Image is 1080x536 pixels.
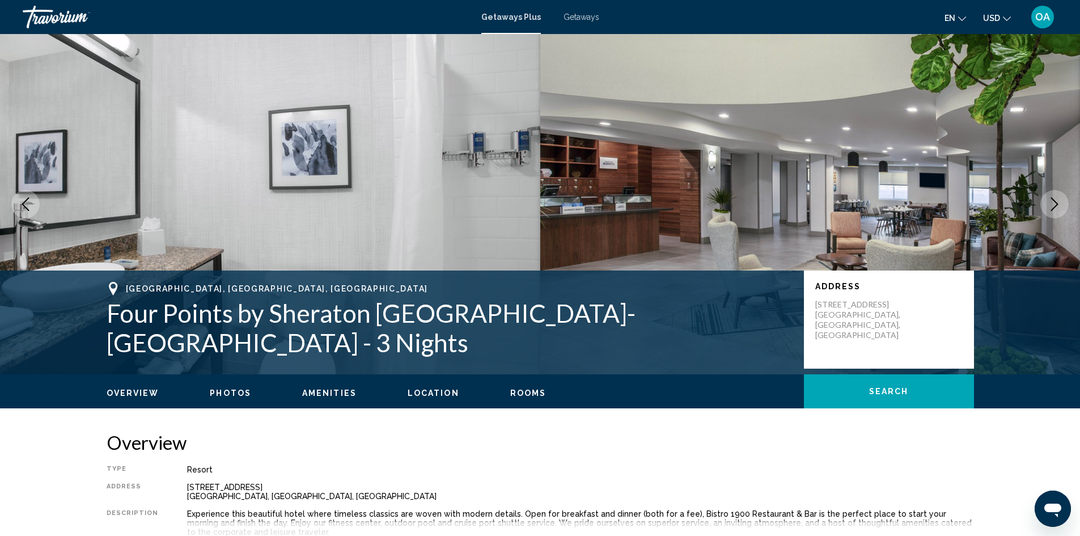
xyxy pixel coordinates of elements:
[804,374,974,408] button: Search
[23,6,470,28] a: Travorium
[869,387,909,396] span: Search
[945,10,966,26] button: Change language
[11,190,40,218] button: Previous image
[1035,491,1071,527] iframe: Button to launch messaging window
[107,298,793,357] h1: Four Points by Sheraton [GEOGRAPHIC_DATA]-[GEOGRAPHIC_DATA] - 3 Nights
[187,483,974,501] div: [STREET_ADDRESS] [GEOGRAPHIC_DATA], [GEOGRAPHIC_DATA], [GEOGRAPHIC_DATA]
[408,388,459,398] button: Location
[107,388,159,398] button: Overview
[815,282,963,291] p: Address
[302,388,357,398] button: Amenities
[1040,190,1069,218] button: Next image
[983,10,1011,26] button: Change currency
[564,12,599,22] a: Getaways
[983,14,1000,23] span: USD
[187,465,974,474] div: Resort
[210,388,251,398] button: Photos
[510,388,547,398] button: Rooms
[107,431,974,454] h2: Overview
[815,299,906,340] p: [STREET_ADDRESS] [GEOGRAPHIC_DATA], [GEOGRAPHIC_DATA], [GEOGRAPHIC_DATA]
[107,465,159,474] div: Type
[1035,11,1050,23] span: OA
[945,14,955,23] span: en
[481,12,541,22] a: Getaways Plus
[1028,5,1057,29] button: User Menu
[126,284,428,293] span: [GEOGRAPHIC_DATA], [GEOGRAPHIC_DATA], [GEOGRAPHIC_DATA]
[107,483,159,501] div: Address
